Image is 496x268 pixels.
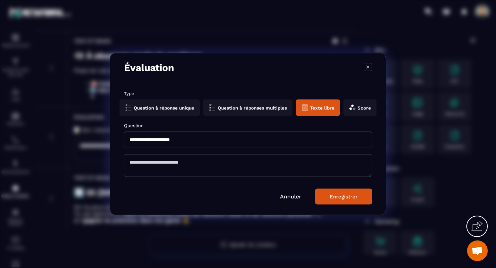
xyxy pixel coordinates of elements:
[203,100,292,116] button: Question à réponses multiples
[124,62,174,73] h3: Évaluation
[343,100,376,116] button: Score
[124,123,372,128] label: Question
[124,91,372,96] label: Type
[120,100,200,116] button: Question à réponse unique
[296,100,340,116] button: Texte libre
[467,240,488,261] div: Ouvrir le chat
[315,189,372,205] button: Enregistrer
[280,193,301,200] a: Annuler
[330,194,358,200] div: Enregistrer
